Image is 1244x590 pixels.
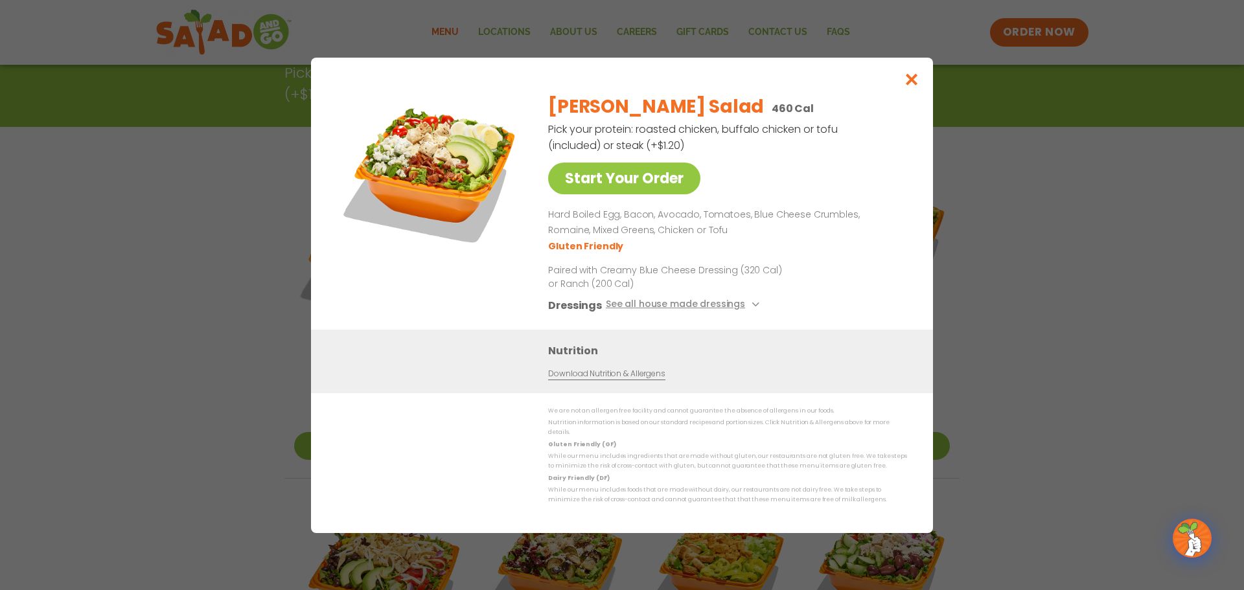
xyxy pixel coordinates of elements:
p: Hard Boiled Egg, Bacon, Avocado, Tomatoes, Blue Cheese Crumbles, Romaine, Mixed Greens, Chicken o... [548,207,902,238]
img: wpChatIcon [1174,520,1210,556]
li: Gluten Friendly [548,239,625,253]
a: Download Nutrition & Allergens [548,367,665,380]
p: Nutrition information is based on our standard recipes and portion sizes. Click Nutrition & Aller... [548,418,907,438]
p: We are not an allergen free facility and cannot guarantee the absence of allergens in our foods. [548,406,907,416]
p: While our menu includes foods that are made without dairy, our restaurants are not dairy free. We... [548,485,907,505]
a: Start Your Order [548,163,700,194]
strong: Gluten Friendly (GF) [548,440,616,448]
h3: Nutrition [548,342,914,358]
p: Pick your protein: roasted chicken, buffalo chicken or tofu (included) or steak (+$1.20) [548,121,840,153]
button: Close modal [891,58,933,101]
p: 460 Cal [772,100,814,117]
p: While our menu includes ingredients that are made without gluten, our restaurants are not gluten ... [548,451,907,471]
strong: Dairy Friendly (DF) [548,473,609,481]
h2: [PERSON_NAME] Salad [548,93,764,120]
img: Featured product photo for Cobb Salad [340,84,522,265]
p: Paired with Creamy Blue Cheese Dressing (320 Cal) or Ranch (200 Cal) [548,263,788,290]
button: See all house made dressings [606,297,763,313]
h3: Dressings [548,297,602,313]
